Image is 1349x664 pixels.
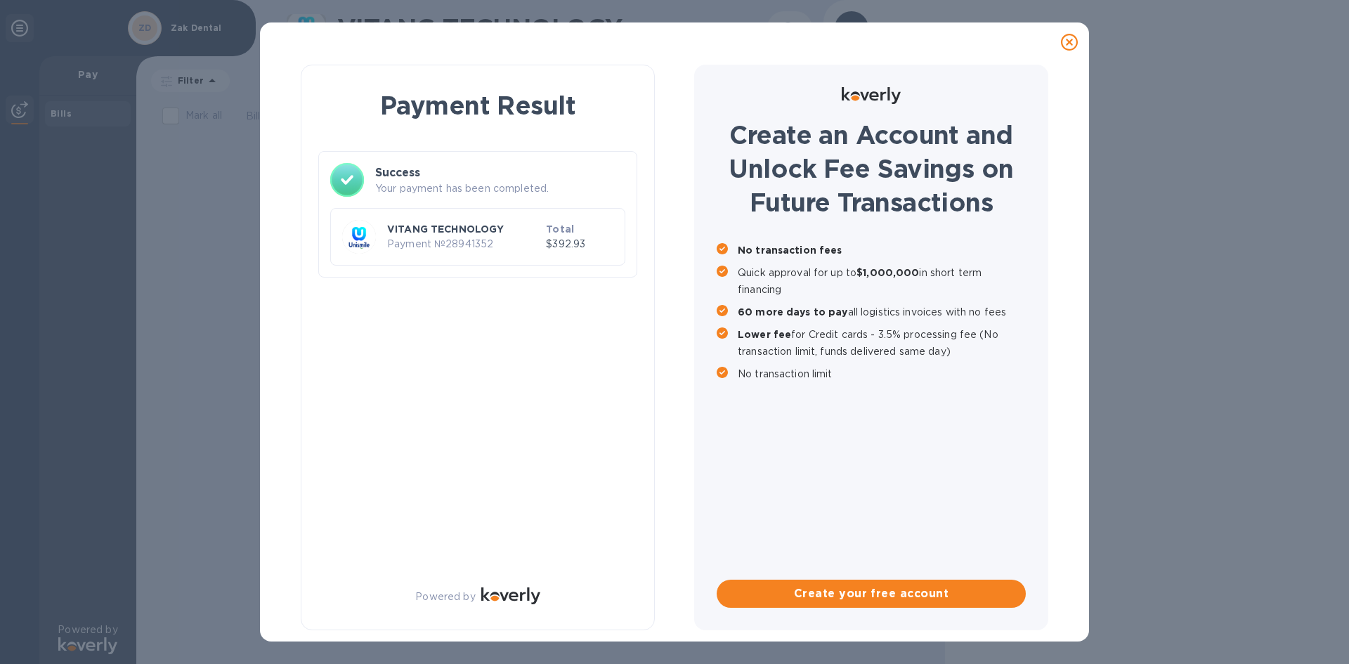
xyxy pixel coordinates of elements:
h3: Success [375,164,625,181]
p: $392.93 [546,237,613,252]
b: No transaction fees [738,245,842,256]
span: Create your free account [728,585,1015,602]
p: No transaction limit [738,365,1026,382]
b: 60 more days to pay [738,306,848,318]
b: $1,000,000 [856,267,919,278]
p: Quick approval for up to in short term financing [738,264,1026,298]
h1: Payment Result [324,88,632,123]
p: for Credit cards - 3.5% processing fee (No transaction limit, funds delivered same day) [738,326,1026,360]
img: Logo [842,87,901,104]
button: Create your free account [717,580,1026,608]
p: Payment № 28941352 [387,237,540,252]
b: Lower fee [738,329,791,340]
p: VITANG TECHNOLOGY [387,222,540,236]
p: all logistics invoices with no fees [738,304,1026,320]
p: Your payment has been completed. [375,181,625,196]
img: Logo [481,587,540,604]
b: Total [546,223,574,235]
h1: Create an Account and Unlock Fee Savings on Future Transactions [717,118,1026,219]
p: Powered by [415,590,475,604]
